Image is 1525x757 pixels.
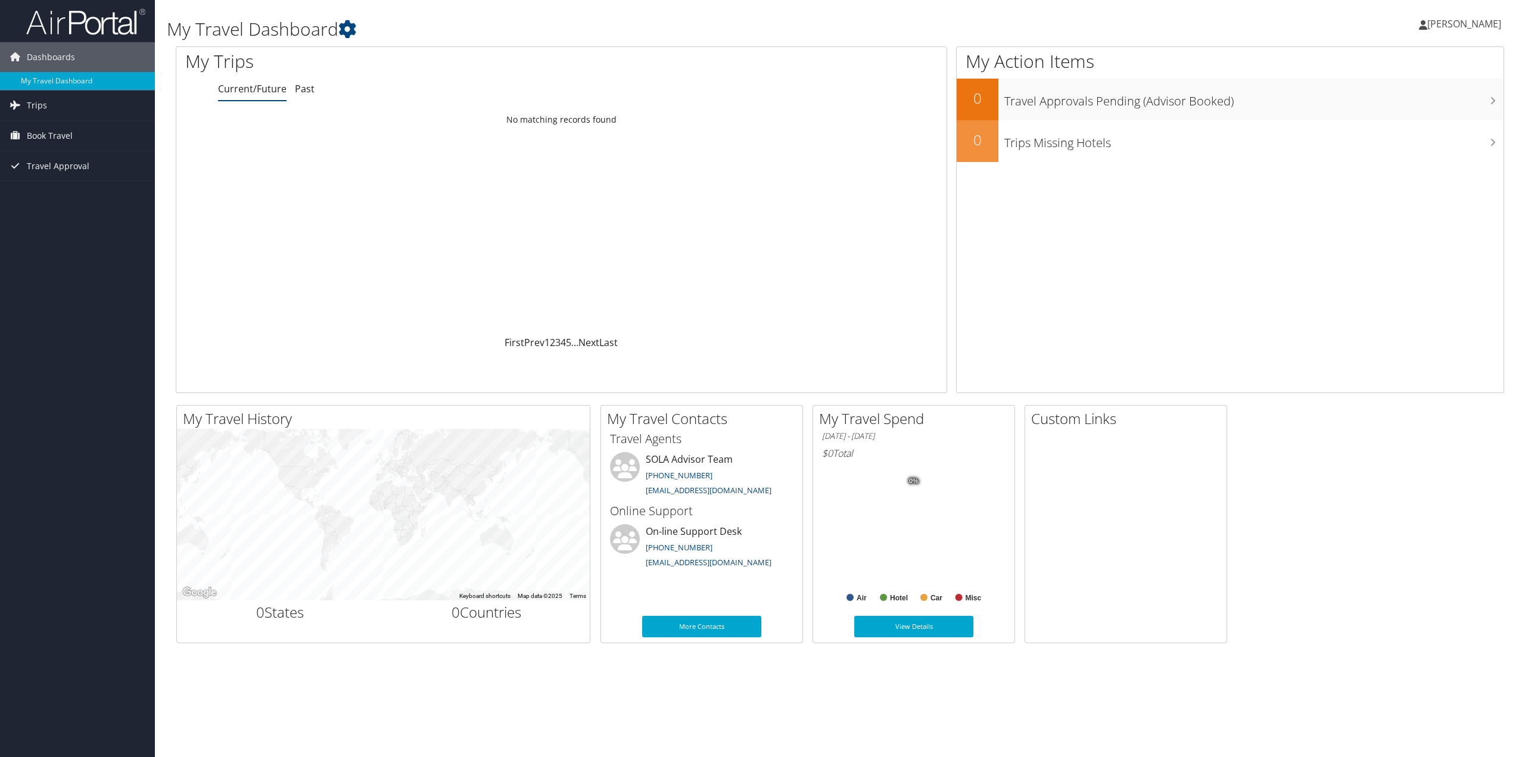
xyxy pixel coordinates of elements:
li: On-line Support Desk [604,524,799,573]
a: 1 [544,336,550,349]
h6: Total [822,447,1006,460]
td: No matching records found [176,109,947,130]
h3: Travel Agents [610,431,793,447]
a: [EMAIL_ADDRESS][DOMAIN_NAME] [646,485,771,496]
a: 2 [550,336,555,349]
a: 3 [555,336,561,349]
text: Misc [966,594,982,602]
a: 0Trips Missing Hotels [957,120,1504,162]
img: Google [180,585,219,600]
span: Map data ©2025 [518,593,562,599]
span: 0 [256,602,264,622]
a: 4 [561,336,566,349]
span: $0 [822,447,833,460]
a: Open this area in Google Maps (opens a new window) [180,585,219,600]
a: 5 [566,336,571,349]
a: Terms (opens in new tab) [569,593,586,599]
h3: Online Support [610,503,793,519]
h3: Trips Missing Hotels [1004,129,1504,151]
h2: Custom Links [1031,409,1227,429]
span: … [571,336,578,349]
a: Past [295,82,315,95]
a: [PHONE_NUMBER] [646,542,712,553]
span: Travel Approval [27,151,89,181]
a: More Contacts [642,616,761,637]
a: [PERSON_NAME] [1419,6,1513,42]
span: Dashboards [27,42,75,72]
text: Car [930,594,942,602]
a: Last [599,336,618,349]
h2: My Travel History [183,409,590,429]
h1: My Travel Dashboard [167,17,1065,42]
h2: States [186,602,375,622]
h2: 0 [957,130,998,150]
h1: My Trips [185,49,617,74]
h3: Travel Approvals Pending (Advisor Booked) [1004,87,1504,110]
h2: My Travel Spend [819,409,1014,429]
span: Book Travel [27,121,73,151]
h2: My Travel Contacts [607,409,802,429]
a: Next [578,336,599,349]
a: [PHONE_NUMBER] [646,470,712,481]
a: 0Travel Approvals Pending (Advisor Booked) [957,79,1504,120]
li: SOLA Advisor Team [604,452,799,501]
h6: [DATE] - [DATE] [822,431,1006,442]
h2: 0 [957,88,998,108]
span: Trips [27,91,47,120]
text: Air [857,594,867,602]
img: airportal-logo.png [26,8,145,36]
a: First [505,336,524,349]
a: Prev [524,336,544,349]
tspan: 0% [909,478,919,485]
h1: My Action Items [957,49,1504,74]
span: [PERSON_NAME] [1427,17,1501,30]
a: [EMAIL_ADDRESS][DOMAIN_NAME] [646,557,771,568]
a: View Details [854,616,973,637]
h2: Countries [393,602,581,622]
button: Keyboard shortcuts [459,592,511,600]
text: Hotel [890,594,908,602]
a: Current/Future [218,82,287,95]
span: 0 [452,602,460,622]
